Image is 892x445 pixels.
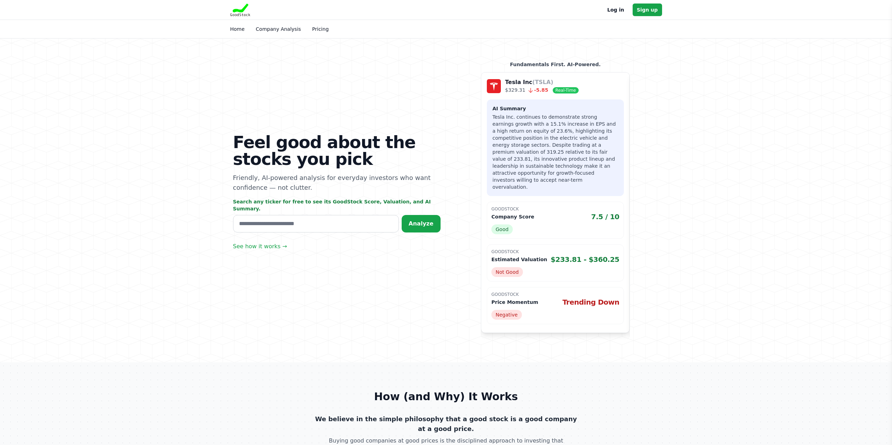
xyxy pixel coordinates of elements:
p: Search any ticker for free to see its GoodStock Score, Valuation, and AI Summary. [233,198,441,212]
p: GoodStock [491,249,619,255]
p: Tesla Inc [505,78,579,86]
img: Company Logo [487,79,501,93]
h2: How (and Why) It Works [253,390,640,403]
button: Analyze [402,215,441,232]
img: Goodstock Logo [230,4,251,16]
p: Fundamentals First. AI-Powered. [481,61,630,68]
span: Analyze [409,220,434,227]
span: (TSLA) [532,79,553,85]
h3: AI Summary [492,105,618,112]
a: Company Analysis [256,26,301,32]
span: Good [491,224,513,234]
p: GoodStock [491,292,619,297]
p: $329.31 [505,86,579,94]
span: 7.5 / 10 [591,212,620,222]
a: Home [230,26,245,32]
a: Log in [607,6,624,14]
p: Friendly, AI-powered analysis for everyday investors who want confidence — not clutter. [233,173,441,193]
span: Not Good [491,267,523,277]
span: Trending Down [563,297,619,307]
span: $233.81 - $360.25 [551,255,619,264]
a: Pricing [312,26,329,32]
span: Real-Time [553,87,579,93]
p: GoodStock [491,206,619,212]
p: Price Momentum [491,299,538,306]
h1: Feel good about the stocks you pick [233,134,441,167]
a: Company Logo Tesla Inc(TSLA) $329.31 -5.85 Real-Time AI Summary Tesla Inc. continues to demonstra... [481,72,630,333]
a: See how it works → [233,242,287,251]
a: Sign up [633,4,662,16]
p: We believe in the simple philosophy that a good stock is a good company at a good price. [312,414,581,434]
span: Negative [491,310,522,320]
span: -5.85 [525,87,548,93]
p: Tesla Inc. continues to demonstrate strong earnings growth with a 15.1% increase in EPS and a hig... [492,113,618,190]
p: Company Score [491,213,534,220]
p: Estimated Valuation [491,256,547,263]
